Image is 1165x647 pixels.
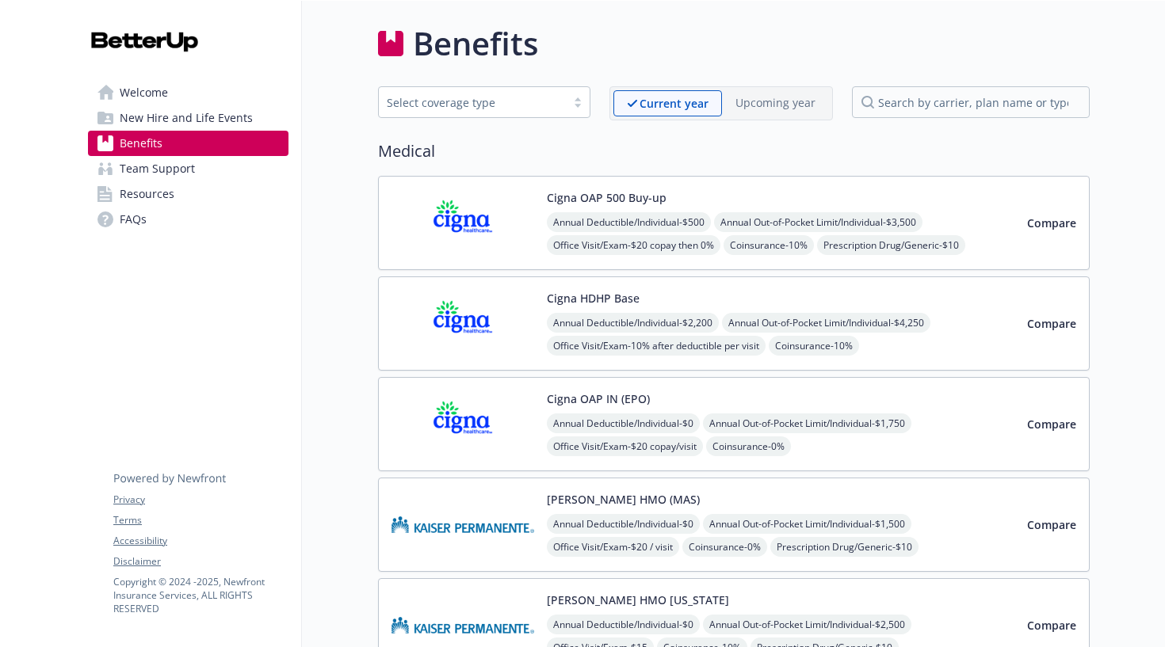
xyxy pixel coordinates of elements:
div: Select coverage type [387,94,558,111]
span: Annual Deductible/Individual - $2,200 [547,313,719,333]
span: Annual Deductible/Individual - $500 [547,212,711,232]
img: CIGNA carrier logo [392,189,534,257]
span: Prescription Drug/Generic - $10 [770,537,919,557]
span: Compare [1027,316,1076,331]
a: Terms [113,513,288,527]
a: Privacy [113,493,288,507]
span: Office Visit/Exam - 10% after deductible per visit [547,336,766,356]
button: [PERSON_NAME] HMO [US_STATE] [547,592,729,608]
p: Upcoming year [735,94,815,111]
button: [PERSON_NAME] HMO (MAS) [547,491,700,508]
span: New Hire and Life Events [120,105,253,131]
span: Office Visit/Exam - $20 copay/visit [547,436,703,456]
span: Coinsurance - 0% [706,436,791,456]
img: CIGNA carrier logo [392,390,534,458]
img: CIGNA carrier logo [392,290,534,357]
button: Compare [1027,409,1076,440]
span: Benefits [120,131,162,156]
span: Coinsurance - 10% [769,336,859,356]
input: search by carrier, plan name or type [852,86,1090,118]
span: Annual Out-of-Pocket Limit/Individual - $1,750 [703,413,911,433]
span: Upcoming year [722,90,829,116]
h1: Benefits [413,20,538,67]
button: Compare [1027,611,1076,641]
span: Coinsurance - 10% [724,235,814,255]
span: Compare [1027,215,1076,230]
span: Coinsurance - 0% [682,537,767,557]
button: Compare [1027,510,1076,540]
span: Team Support [120,156,195,181]
span: Resources [120,181,174,207]
a: Accessibility [113,534,288,548]
span: Prescription Drug/Generic - $10 [817,235,965,255]
span: Compare [1027,618,1076,633]
button: Compare [1027,208,1076,238]
a: Disclaimer [113,554,288,569]
span: Annual Out-of-Pocket Limit/Individual - $3,500 [714,212,922,232]
button: Compare [1027,309,1076,339]
span: Welcome [120,80,168,105]
span: Compare [1027,417,1076,432]
span: Annual Deductible/Individual - $0 [547,413,700,433]
button: Cigna OAP 500 Buy-up [547,189,667,206]
span: Annual Out-of-Pocket Limit/Individual - $1,500 [703,514,911,534]
button: Cigna HDHP Base [547,290,640,306]
span: Office Visit/Exam - $20 copay then 0% [547,235,720,255]
span: Office Visit/Exam - $20 / visit [547,537,679,557]
button: Cigna OAP IN (EPO) [547,390,650,407]
h2: Medical [378,139,1090,163]
p: Copyright © 2024 - 2025 , Newfront Insurance Services, ALL RIGHTS RESERVED [113,575,288,615]
a: Welcome [88,80,288,105]
span: Annual Out-of-Pocket Limit/Individual - $2,500 [703,615,911,634]
span: FAQs [120,207,147,232]
p: Current year [640,95,709,112]
span: Annual Out-of-Pocket Limit/Individual - $4,250 [722,313,930,333]
span: Compare [1027,517,1076,532]
a: New Hire and Life Events [88,105,288,131]
span: Annual Deductible/Individual - $0 [547,615,700,634]
span: Annual Deductible/Individual - $0 [547,514,700,534]
a: Team Support [88,156,288,181]
a: Benefits [88,131,288,156]
a: Resources [88,181,288,207]
a: FAQs [88,207,288,232]
img: Kaiser Permanente Insurance Company carrier logo [392,491,534,558]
